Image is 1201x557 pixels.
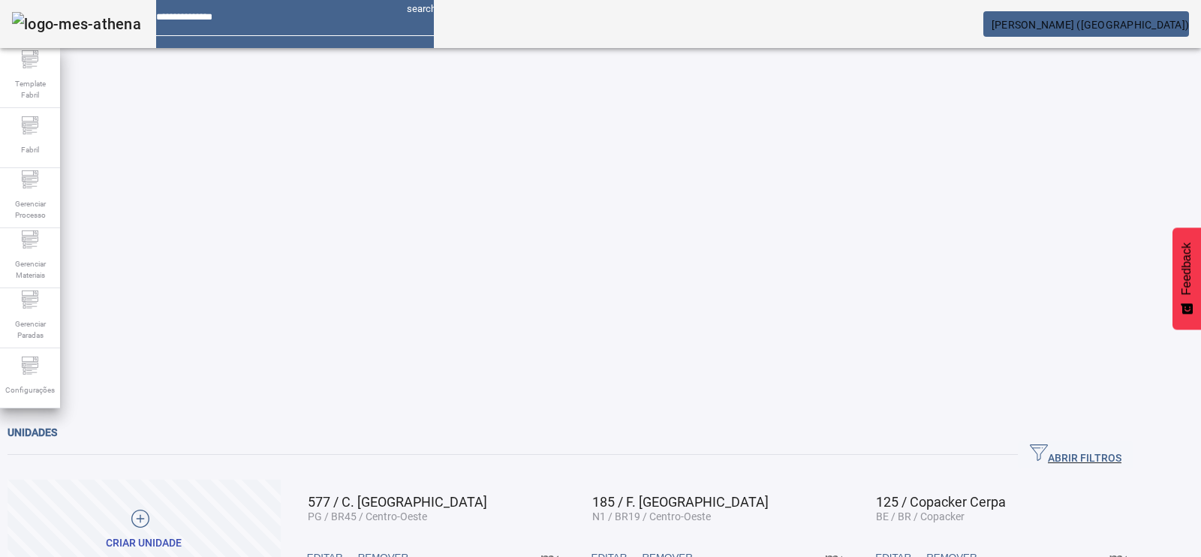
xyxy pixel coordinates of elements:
[8,254,53,285] span: Gerenciar Materiais
[12,12,141,36] img: logo-mes-athena
[592,510,711,522] span: N1 / BR19 / Centro-Oeste
[8,426,57,438] span: Unidades
[1172,227,1201,330] button: Feedback - Mostrar pesquisa
[876,494,1006,510] span: 125 / Copacker Cerpa
[8,194,53,225] span: Gerenciar Processo
[1018,441,1133,468] button: ABRIR FILTROS
[1,380,59,400] span: Configurações
[308,494,487,510] span: 577 / C. [GEOGRAPHIC_DATA]
[992,19,1189,31] span: [PERSON_NAME] ([GEOGRAPHIC_DATA])
[8,314,53,345] span: Gerenciar Paradas
[876,510,965,522] span: BE / BR / Copacker
[106,536,182,551] div: Criar unidade
[17,140,44,160] span: Fabril
[308,510,427,522] span: PG / BR45 / Centro-Oeste
[1180,242,1193,295] span: Feedback
[8,74,53,105] span: Template Fabril
[1030,444,1121,466] span: ABRIR FILTROS
[592,494,769,510] span: 185 / F. [GEOGRAPHIC_DATA]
